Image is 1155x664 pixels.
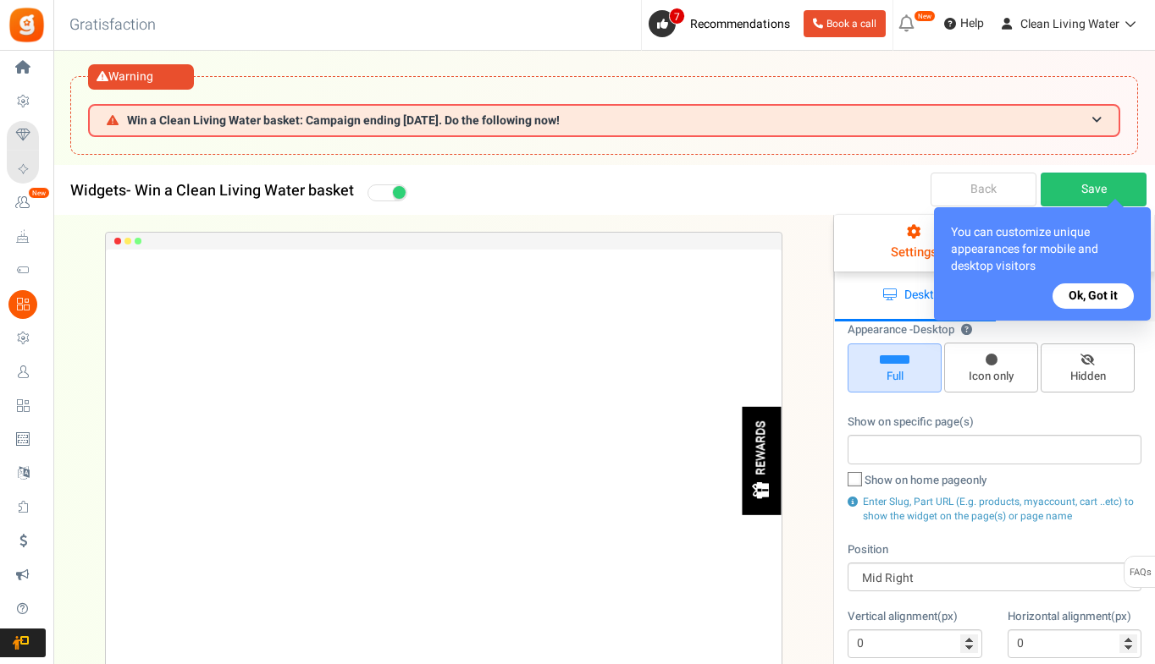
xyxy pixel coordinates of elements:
div: REWARDS [754,421,769,475]
a: Book a call [804,10,886,37]
span: Show on home page [865,473,986,489]
span: Full [855,369,934,385]
span: FAQs [1129,557,1152,589]
a: Save [1041,173,1147,206]
label: Horizontal alignment(px) [1008,609,1131,625]
button: Appearance -Desktop [961,325,972,336]
img: gift_box.png [750,480,771,502]
span: Desktop [904,286,948,304]
a: Help [937,10,991,37]
span: Win a Clean Living Water basket: Campaign ending [DATE]. Do the following now! [127,114,560,127]
div: Widget activated [367,182,410,200]
button: Ok, Got it [1053,283,1134,309]
label: Appearance - [848,322,972,338]
span: Recommendations [690,15,790,33]
span: Desktop [913,321,954,338]
span: Clean Living Water [1020,15,1119,33]
a: New [7,189,46,217]
p: You can customize unique appearances for mobile and desktop visitors [951,224,1134,275]
span: 7 [669,8,685,25]
a: Desktop [835,272,996,321]
div: Warning [88,64,194,90]
span: Help [956,15,984,32]
label: Vertical alignment(px) [848,609,958,625]
a: 7 Recommendations [649,10,797,37]
label: Position [848,542,888,558]
span: - Win a Clean Living Water basket [126,179,354,202]
em: New [914,10,936,22]
label: Show on specific page(s) [848,414,974,431]
span: only [966,473,986,489]
em: New [28,187,50,199]
h3: Gratisfaction [51,8,174,42]
h1: Widgets [53,173,833,209]
span: Enter Slug, Part URL (E.g. products, myaccount, cart ..etc) to show the widget on the page(s) or ... [863,494,1134,524]
span: Icon only [952,369,1031,385]
span: Settings [891,243,937,261]
a: Back [931,173,1036,206]
img: Gratisfaction [8,6,46,44]
span: Hidden [1048,369,1127,385]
